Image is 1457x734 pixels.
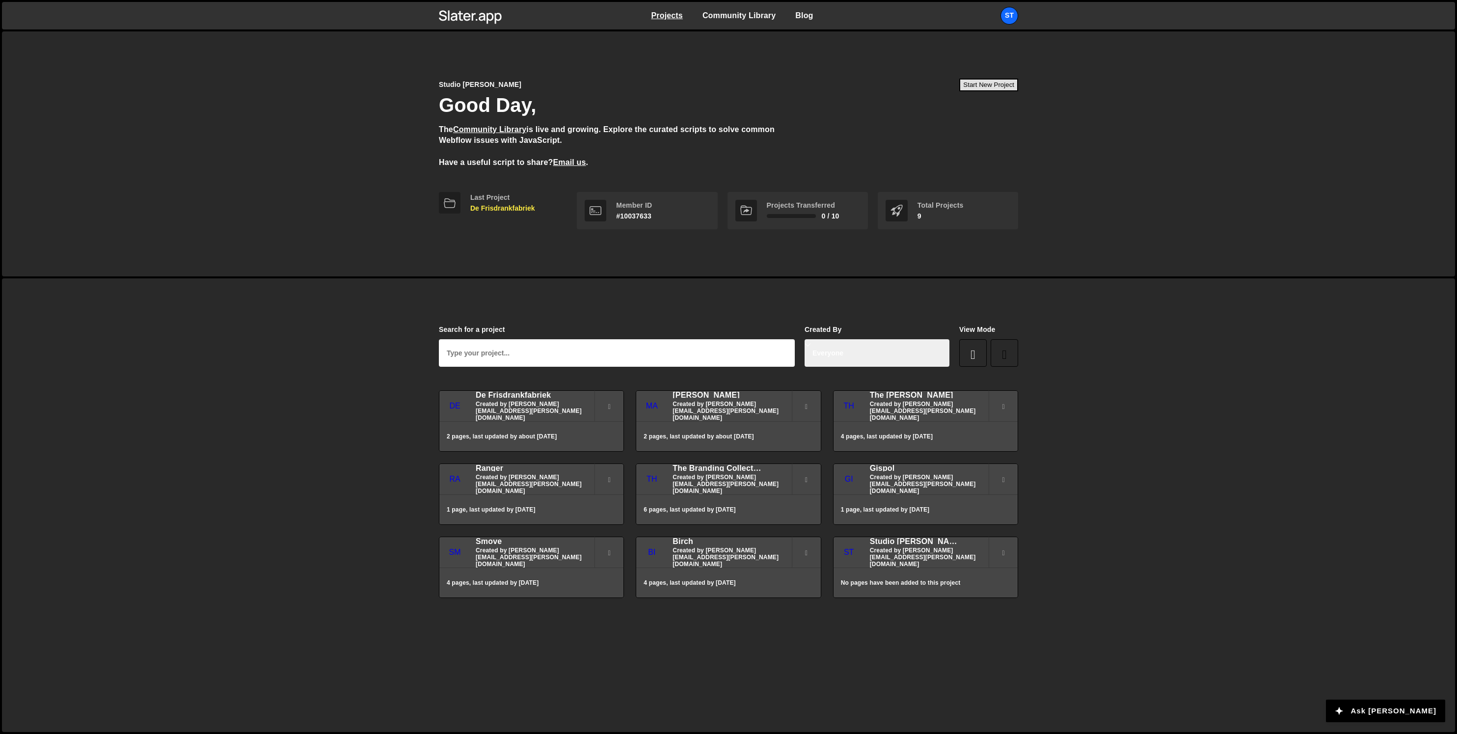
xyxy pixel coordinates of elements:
[439,573,623,602] div: 4 pages, last updated by [DATE]
[651,10,684,21] a: Projects
[476,542,594,545] h2: Smove
[833,468,1018,530] a: Gi Gispol Created by [PERSON_NAME][EMAIL_ADDRESS][PERSON_NAME][DOMAIN_NAME] 1 page, last updated ...
[439,330,505,338] label: Search for a project
[625,206,664,214] div: Member ID
[773,206,846,214] div: Projects Transferred
[636,542,821,603] a: Bi Birch Created by [PERSON_NAME][EMAIL_ADDRESS][PERSON_NAME][DOMAIN_NAME] 4 pages, last updated ...
[833,542,1018,603] a: St Studio [PERSON_NAME] Created by [PERSON_NAME][EMAIL_ADDRESS][PERSON_NAME][DOMAIN_NAME] No page...
[439,94,534,121] h1: Good Day,
[478,217,545,225] p: De Frisdrankfabriek
[636,542,667,573] div: Bi
[703,10,776,21] a: Community Library
[834,573,1018,602] div: No pages have been added to this project
[439,468,624,530] a: Ra Ranger Created by [PERSON_NAME][EMAIL_ADDRESS][PERSON_NAME][DOMAIN_NAME] 1 page, last updated ...
[476,396,594,399] h2: De Frisdrankfabriek
[834,469,864,500] div: Gi
[673,469,791,472] h2: The Branding Collective
[636,469,667,500] div: Th
[476,469,594,472] h2: Ranger
[636,468,821,530] a: Th The Branding Collective Created by [PERSON_NAME][EMAIL_ADDRESS][PERSON_NAME][DOMAIN_NAME] 6 pa...
[1000,7,1018,25] a: St
[454,129,526,140] a: Community Library
[833,395,1018,457] a: Th The [PERSON_NAME] Created by [PERSON_NAME][EMAIL_ADDRESS][PERSON_NAME][DOMAIN_NAME] 4 pages, l...
[834,500,1018,529] div: 1 page, last updated by [DATE]
[828,217,846,225] span: 0 / 10
[920,206,968,214] div: Total Projects
[636,573,820,602] div: 4 pages, last updated by [DATE]
[673,542,791,545] h2: Birch
[673,547,791,572] small: Created by [PERSON_NAME][EMAIL_ADDRESS][PERSON_NAME][DOMAIN_NAME]
[439,542,470,573] div: Sm
[439,344,795,372] input: Type your project...
[834,427,1018,456] div: 4 pages, last updated by [DATE]
[834,542,864,573] div: St
[439,396,470,427] div: De
[870,547,988,572] small: Created by [PERSON_NAME][EMAIL_ADDRESS][PERSON_NAME][DOMAIN_NAME]
[439,542,624,603] a: Sm Smove Created by [PERSON_NAME][EMAIL_ADDRESS][PERSON_NAME][DOMAIN_NAME] 4 pages, last updated ...
[439,79,521,90] div: Studio [PERSON_NAME]
[478,206,545,214] div: Last Project
[636,396,667,427] div: Ma
[673,401,791,426] small: Created by [PERSON_NAME][EMAIL_ADDRESS][PERSON_NAME][DOMAIN_NAME]
[870,469,988,472] h2: Gispol
[439,197,576,234] a: Last Project De Frisdrankfabriek
[930,79,1018,109] button: Start New Project
[870,396,988,399] h2: The [PERSON_NAME]
[476,547,594,572] small: Created by [PERSON_NAME][EMAIL_ADDRESS][PERSON_NAME][DOMAIN_NAME]
[439,395,624,457] a: De De Frisdrankfabriek Created by [PERSON_NAME][EMAIL_ADDRESS][PERSON_NAME][DOMAIN_NAME] 2 pages,...
[636,500,820,529] div: 6 pages, last updated by [DATE]
[439,469,470,500] div: Ra
[439,427,623,456] div: 2 pages, last updated by about [DATE]
[673,396,791,399] h2: [PERSON_NAME]
[870,401,988,426] small: Created by [PERSON_NAME][EMAIL_ADDRESS][PERSON_NAME][DOMAIN_NAME]
[439,129,792,173] p: The is live and growing. Explore the curated scripts to solve common Webflow issues with JavaScri...
[553,162,584,173] a: Email us
[439,500,623,529] div: 1 page, last updated by [DATE]
[796,10,813,21] a: Blog
[920,217,968,225] p: 9
[805,330,842,338] label: Created By
[476,474,594,499] small: Created by [PERSON_NAME][EMAIL_ADDRESS][PERSON_NAME][DOMAIN_NAME]
[1327,700,1445,722] button: Ask [PERSON_NAME]
[625,217,664,225] p: #10037633
[636,427,820,456] div: 2 pages, last updated by about [DATE]
[959,330,996,338] label: View Mode
[673,474,791,499] small: Created by [PERSON_NAME][EMAIL_ADDRESS][PERSON_NAME][DOMAIN_NAME]
[636,395,821,457] a: Ma [PERSON_NAME] Created by [PERSON_NAME][EMAIL_ADDRESS][PERSON_NAME][DOMAIN_NAME] 2 pages, last ...
[834,396,864,427] div: Th
[476,401,594,426] small: Created by [PERSON_NAME][EMAIL_ADDRESS][PERSON_NAME][DOMAIN_NAME]
[870,542,988,545] h2: Studio [PERSON_NAME]
[870,474,988,499] small: Created by [PERSON_NAME][EMAIL_ADDRESS][PERSON_NAME][DOMAIN_NAME]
